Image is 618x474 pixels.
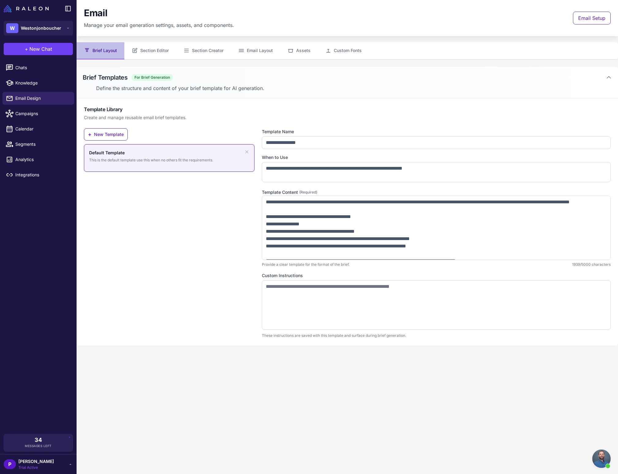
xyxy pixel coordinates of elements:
[88,132,92,137] span: +
[83,73,128,82] h2: Brief Templates
[2,138,74,151] a: Segments
[35,437,42,443] span: 34
[6,23,18,33] div: W
[4,5,49,12] img: Raleon Logo
[578,14,605,22] span: Email Setup
[244,149,249,154] button: Remove template
[124,42,176,59] button: Section Editor
[4,21,73,36] button: WWestonjonboucher
[84,114,611,121] p: Create and manage reusable email brief templates.
[84,7,107,19] h1: Email
[280,42,318,59] button: Assets
[25,45,28,53] span: +
[2,92,74,105] a: Email Design
[15,141,69,148] span: Segments
[2,122,74,135] a: Calendar
[262,262,349,267] p: Provide a clear template for the format of the brief.
[2,61,74,74] a: Chats
[89,157,213,163] p: This is the default template use this when no others fit the requirements.
[25,444,52,448] span: Messages Left
[29,45,52,53] span: New Chat
[15,110,69,117] span: Campaigns
[262,272,611,279] label: Custom Instructions
[84,106,611,113] h3: Template Library
[15,171,69,178] span: Integrations
[15,64,69,71] span: Chats
[4,459,16,469] div: P
[592,450,611,468] div: Open chat
[262,189,611,196] label: Template Content
[262,128,611,135] label: Template Name
[4,43,73,55] button: +New Chat
[89,149,213,156] p: Default Template
[262,154,611,161] label: When to Use
[2,153,74,166] a: Analytics
[2,168,74,181] a: Integrations
[18,458,54,465] span: [PERSON_NAME]
[15,95,69,102] span: Email Design
[573,12,611,24] button: Email Setup
[84,21,234,29] p: Manage your email generation settings, assets, and components.
[96,85,612,92] p: Define the structure and content of your brief template for AI generation.
[572,262,611,267] p: 1939/5000 characters
[21,25,61,32] span: Westonjonboucher
[77,42,124,59] button: Brief Layout
[15,126,69,132] span: Calendar
[176,42,231,59] button: Section Creator
[15,80,69,86] span: Knowledge
[84,128,128,141] button: +New Template
[2,107,74,120] a: Campaigns
[2,77,74,89] a: Knowledge
[18,465,54,470] span: Trial Active
[15,156,69,163] span: Analytics
[262,333,611,338] p: These instructions are saved with this template and surface during brief generation.
[318,42,369,59] button: Custom Fonts
[299,190,317,195] span: (Required)
[4,5,51,12] a: Raleon Logo
[131,74,173,81] span: For Brief Generation
[231,42,280,59] button: Email Layout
